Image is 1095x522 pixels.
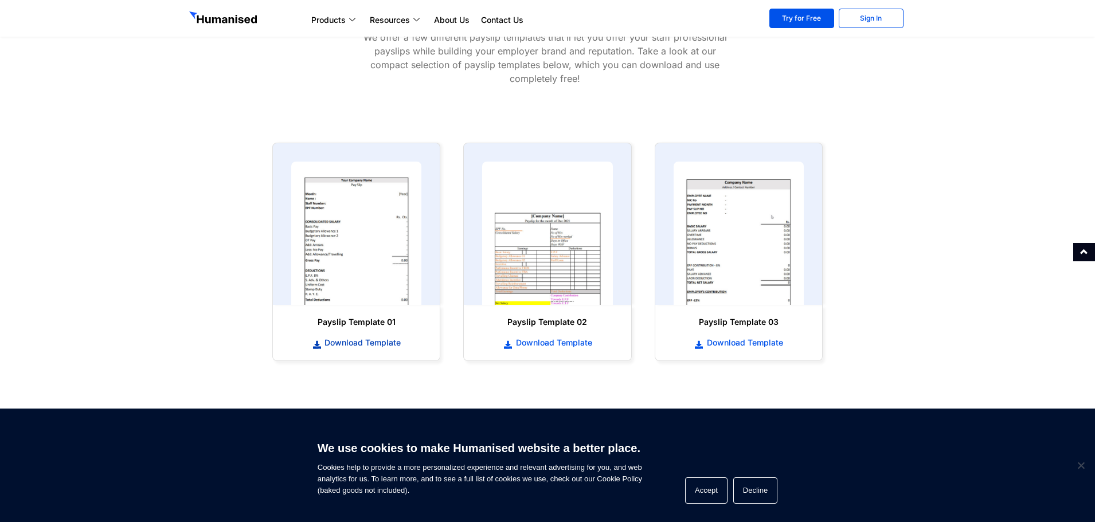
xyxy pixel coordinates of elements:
[364,13,428,27] a: Resources
[704,337,783,348] span: Download Template
[318,434,642,496] span: Cookies help to provide a more personalized experience and relevant advertising for you, and web ...
[356,30,734,85] p: We offer a few different payslip templates that’ll let you offer your staff professional payslips...
[322,337,401,348] span: Download Template
[306,13,364,27] a: Products
[482,162,612,305] img: payslip template
[674,162,804,305] img: payslip template
[284,316,428,328] h6: Payslip Template 01
[513,337,592,348] span: Download Template
[318,440,642,456] h6: We use cookies to make Humanised website a better place.
[428,13,475,27] a: About Us
[839,9,904,28] a: Sign In
[667,336,811,349] a: Download Template
[685,477,728,504] button: Accept
[284,336,428,349] a: Download Template
[667,316,811,328] h6: Payslip Template 03
[291,162,421,305] img: payslip template
[189,11,259,26] img: GetHumanised Logo
[733,477,777,504] button: Decline
[769,9,834,28] a: Try for Free
[475,316,619,328] h6: Payslip Template 02
[475,13,529,27] a: Contact Us
[1075,460,1086,471] span: Decline
[475,336,619,349] a: Download Template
